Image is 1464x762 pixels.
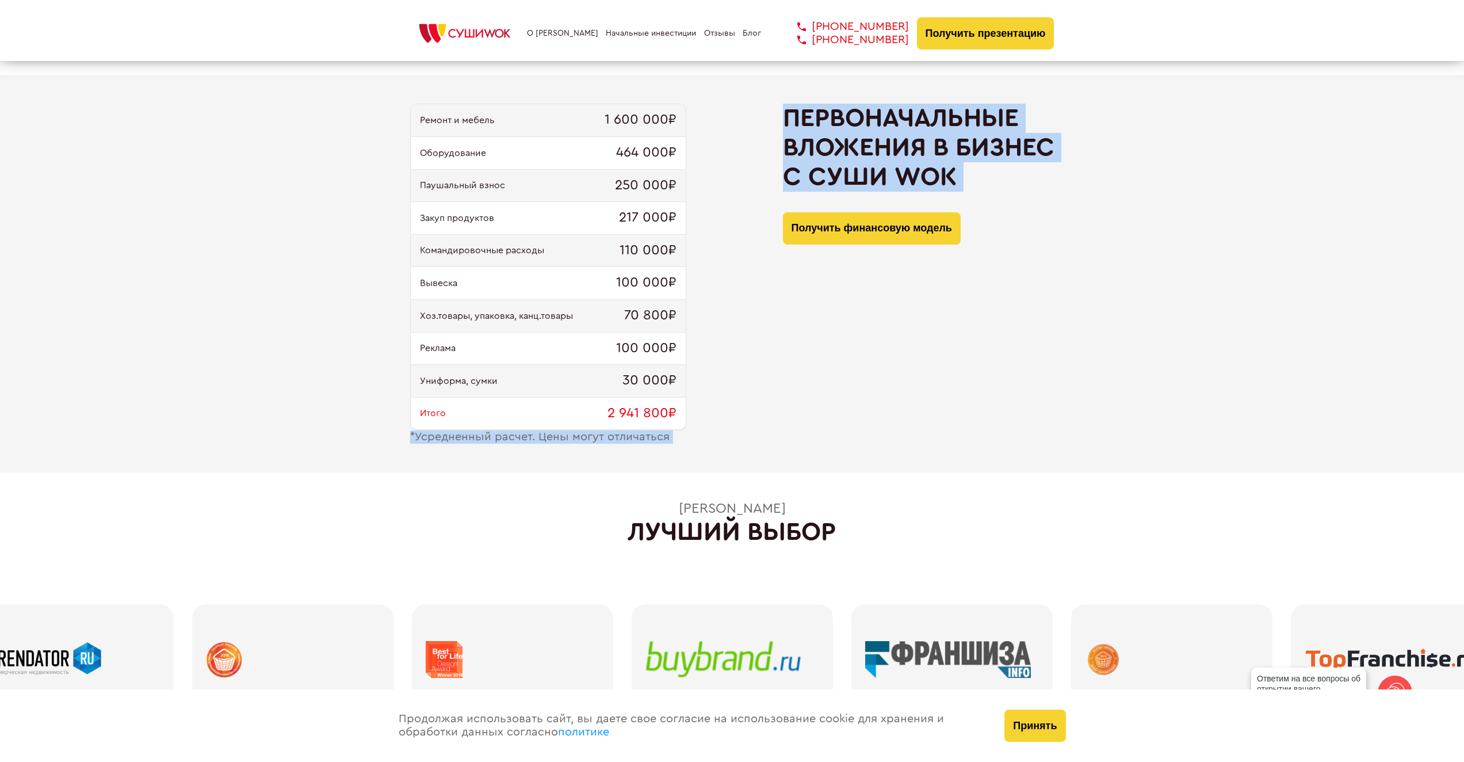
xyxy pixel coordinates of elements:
span: 217 000₽ [619,210,676,226]
div: Продолжая использовать сайт, вы даете свое согласие на использование cookie для хранения и обрабо... [387,689,993,762]
h2: Первоначальные вложения в бизнес с Суши Wok [783,104,1054,191]
div: Усредненный расчет. Цены могут отличаться [410,430,686,444]
a: Начальные инвестиции [606,29,696,38]
span: Командировочные расходы [420,245,544,256]
span: 100 000₽ [616,341,676,357]
a: [PHONE_NUMBER] [780,33,909,47]
span: Вывеска [420,278,457,288]
span: 464 000₽ [616,145,676,161]
a: Отзывы [704,29,735,38]
span: 100 000₽ [616,275,676,291]
span: 2 941 800₽ [607,406,676,422]
span: Реклама [420,343,456,353]
span: Хоз.товары, упаковка, канц.товары [420,311,573,321]
a: политике [558,726,609,738]
a: Блог [743,29,761,38]
span: 70 800₽ [624,308,676,324]
span: Униформа, сумки [420,376,498,386]
div: Ответим на все вопросы об открытии вашего [PERSON_NAME]! [1251,668,1366,710]
span: Оборудование [420,148,486,158]
span: 30 000₽ [622,373,676,389]
button: Получить финансовую модель [783,212,961,245]
button: Получить презентацию [917,17,1054,49]
span: Ремонт и мебель [420,115,495,125]
span: Итого [420,408,446,418]
span: 110 000₽ [620,243,676,259]
span: 1 600 000₽ [605,112,676,128]
img: СУШИWOK [410,21,519,46]
span: Закуп продуктов [420,213,494,223]
a: [PHONE_NUMBER] [780,20,909,33]
span: Паушальный взнос [420,180,505,190]
a: О [PERSON_NAME] [527,29,598,38]
button: Принять [1004,710,1065,742]
span: 250 000₽ [615,178,676,194]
